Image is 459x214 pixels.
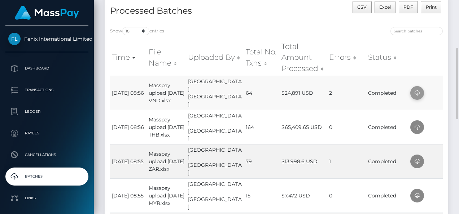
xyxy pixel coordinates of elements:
[110,27,164,35] label: Show entries
[186,144,244,178] td: [GEOGRAPHIC_DATA] [GEOGRAPHIC_DATA]
[5,59,88,77] a: Dashboard
[244,76,280,110] td: 64
[327,178,366,213] td: 0
[366,39,409,76] th: Status: activate to sort column ascending
[353,1,372,13] button: CSV
[186,76,244,110] td: [GEOGRAPHIC_DATA] [GEOGRAPHIC_DATA]
[5,168,88,186] a: Batches
[280,39,327,76] th: Total Amount Processed: activate to sort column ascending
[5,103,88,121] a: Ledger
[244,144,280,178] td: 79
[110,76,147,110] td: [DATE] 08:56
[122,27,149,35] select: Showentries
[8,193,86,204] p: Links
[8,171,86,182] p: Batches
[375,1,396,13] button: Excel
[327,76,366,110] td: 2
[186,178,244,213] td: [GEOGRAPHIC_DATA] [GEOGRAPHIC_DATA]
[8,106,86,117] p: Ledger
[186,39,244,76] th: Uploaded By: activate to sort column ascending
[147,144,186,178] td: Masspay upload [DATE] ZAR.xlsx
[147,39,186,76] th: File Name: activate to sort column ascending
[110,144,147,178] td: [DATE] 08:55
[426,4,437,10] span: Print
[244,110,280,144] td: 164
[280,144,327,178] td: $13,998.6 USD
[147,76,186,110] td: Masspay upload [DATE] VND.xlsx
[8,33,21,45] img: Fenix International Limited
[280,178,327,213] td: $7,472 USD
[244,178,280,213] td: 15
[421,1,441,13] button: Print
[186,110,244,144] td: [GEOGRAPHIC_DATA] [GEOGRAPHIC_DATA]
[357,4,367,10] span: CSV
[366,178,409,213] td: Completed
[379,4,391,10] span: Excel
[390,27,443,35] input: Search batches
[366,110,409,144] td: Completed
[8,150,86,160] p: Cancellations
[366,144,409,178] td: Completed
[110,5,271,17] h4: Processed Batches
[5,81,88,99] a: Transactions
[280,76,327,110] td: $24,891 USD
[5,124,88,142] a: Payees
[147,110,186,144] td: Masspay upload [DATE] THB.xlsx
[327,39,366,76] th: Errors: activate to sort column ascending
[366,76,409,110] td: Completed
[8,128,86,139] p: Payees
[147,178,186,213] td: Masspay upload [DATE] MYR.xlsx
[110,110,147,144] td: [DATE] 08:56
[8,85,86,95] p: Transactions
[5,36,88,42] span: Fenix International Limited
[399,1,418,13] button: PDF
[280,110,327,144] td: $65,409.65 USD
[110,39,147,76] th: Time: activate to sort column ascending
[244,39,280,76] th: Total No. Txns: activate to sort column ascending
[403,4,413,10] span: PDF
[8,63,86,74] p: Dashboard
[15,6,79,20] img: MassPay Logo
[327,144,366,178] td: 1
[327,110,366,144] td: 0
[5,146,88,164] a: Cancellations
[110,178,147,213] td: [DATE] 08:55
[5,189,88,207] a: Links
